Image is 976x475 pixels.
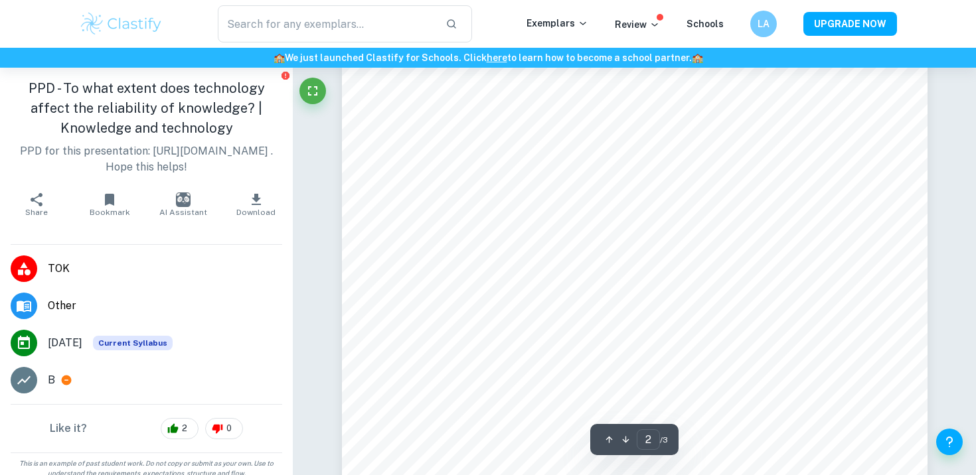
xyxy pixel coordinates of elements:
a: here [487,52,507,63]
span: 🏫 [274,52,285,63]
span: Share [25,208,48,217]
button: Fullscreen [299,78,326,104]
span: Download [236,208,276,217]
div: 0 [205,418,243,439]
p: B [48,372,55,388]
span: AI Assistant [159,208,207,217]
a: Schools [687,19,724,29]
img: AI Assistant [176,192,191,207]
h6: Like it? [50,421,87,437]
button: LA [750,11,777,37]
h1: PPD - To what extent does technology affect the reliability of knowledge? | Knowledge and technology [11,78,282,138]
button: Report issue [280,70,290,80]
button: UPGRADE NOW [803,12,897,36]
h6: LA [756,17,772,31]
span: Other [48,298,282,314]
input: Search for any exemplars... [218,5,435,42]
span: Bookmark [90,208,130,217]
span: TOK [48,261,282,277]
p: Review [615,17,660,32]
img: Clastify logo [79,11,163,37]
p: PPD for this presentation: [URL][DOMAIN_NAME] . Hope this helps! [11,143,282,175]
span: Current Syllabus [93,336,173,350]
span: 0 [219,422,239,435]
div: 2 [161,418,199,439]
button: Download [220,186,293,223]
p: Exemplars [527,16,588,31]
span: 2 [175,422,195,435]
button: Help and Feedback [936,429,963,455]
button: AI Assistant [147,186,220,223]
h6: We just launched Clastify for Schools. Click to learn how to become a school partner. [3,50,973,65]
div: This exemplar is based on the current syllabus. Feel free to refer to it for inspiration/ideas wh... [93,336,173,350]
span: 🏫 [692,52,703,63]
button: Bookmark [73,186,146,223]
span: [DATE] [48,335,82,351]
span: / 3 [660,434,668,446]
